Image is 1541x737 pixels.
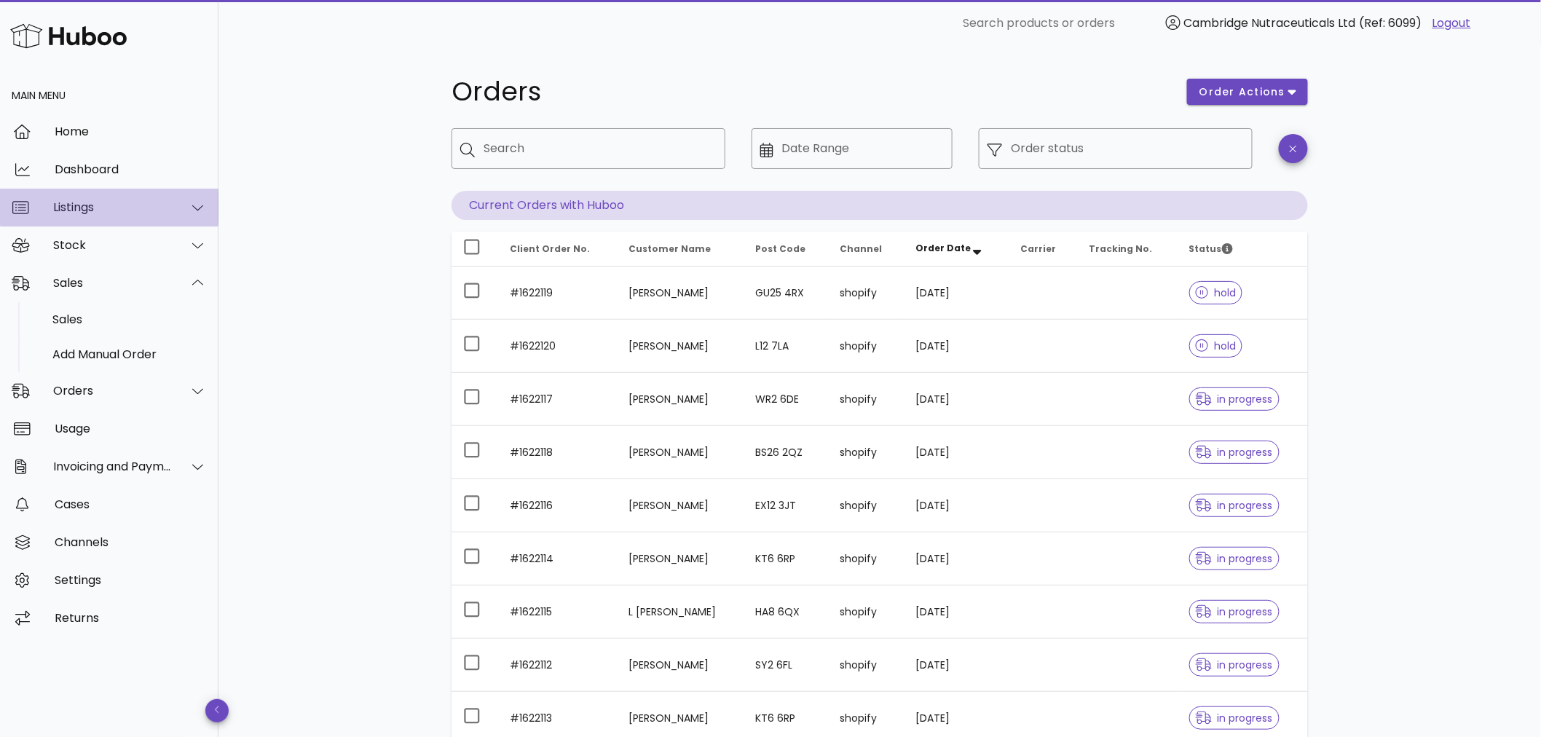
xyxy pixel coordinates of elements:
td: WR2 6DE [744,373,829,426]
td: BS26 2QZ [744,426,829,479]
th: Customer Name [617,232,744,267]
td: [DATE] [904,639,1009,692]
td: [PERSON_NAME] [617,532,744,586]
td: [PERSON_NAME] [617,267,744,320]
span: Carrier [1021,243,1057,255]
td: shopify [829,639,904,692]
span: (Ref: 6099) [1360,15,1422,31]
td: shopify [829,267,904,320]
td: [DATE] [904,586,1009,639]
span: in progress [1196,713,1273,723]
th: Post Code [744,232,829,267]
h1: Orders [452,79,1170,105]
td: KT6 6RP [744,532,829,586]
div: Dashboard [55,162,207,176]
td: [PERSON_NAME] [617,320,744,373]
span: in progress [1196,553,1273,564]
a: Logout [1432,15,1471,32]
td: #1622115 [498,586,617,639]
td: shopify [829,320,904,373]
td: #1622116 [498,479,617,532]
div: Returns [55,611,207,625]
span: hold [1196,341,1237,351]
div: Home [55,125,207,138]
td: shopify [829,586,904,639]
td: [DATE] [904,267,1009,320]
td: EX12 3JT [744,479,829,532]
div: Channels [55,535,207,549]
span: in progress [1196,500,1273,511]
p: Current Orders with Huboo [452,191,1308,220]
div: Invoicing and Payments [53,460,172,473]
span: Tracking No. [1089,243,1153,255]
td: [DATE] [904,479,1009,532]
span: in progress [1196,660,1273,670]
th: Tracking No. [1077,232,1178,267]
span: Status [1189,243,1233,255]
th: Status [1178,232,1308,267]
td: [DATE] [904,320,1009,373]
span: in progress [1196,394,1273,404]
td: [PERSON_NAME] [617,373,744,426]
div: Add Manual Order [52,347,207,361]
td: SY2 6FL [744,639,829,692]
td: #1622112 [498,639,617,692]
td: [DATE] [904,373,1009,426]
td: shopify [829,532,904,586]
span: Order Date [915,242,971,254]
button: order actions [1187,79,1308,105]
td: GU25 4RX [744,267,829,320]
div: Stock [53,238,172,252]
span: order actions [1199,84,1286,100]
td: HA8 6QX [744,586,829,639]
td: shopify [829,373,904,426]
td: [DATE] [904,532,1009,586]
span: Cambridge Nutraceuticals Ltd [1184,15,1356,31]
th: Order Date: Sorted descending. Activate to remove sorting. [904,232,1009,267]
span: hold [1196,288,1237,298]
td: #1622117 [498,373,617,426]
td: #1622118 [498,426,617,479]
div: Sales [52,312,207,326]
td: L12 7LA [744,320,829,373]
td: shopify [829,479,904,532]
td: [PERSON_NAME] [617,479,744,532]
div: Orders [53,384,172,398]
td: #1622120 [498,320,617,373]
div: Sales [53,276,172,290]
div: Settings [55,573,207,587]
span: in progress [1196,447,1273,457]
img: Huboo Logo [10,20,127,52]
th: Carrier [1009,232,1077,267]
td: #1622114 [498,532,617,586]
span: Client Order No. [510,243,590,255]
span: Customer Name [628,243,711,255]
td: [PERSON_NAME] [617,639,744,692]
div: Usage [55,422,207,435]
td: shopify [829,426,904,479]
td: #1622119 [498,267,617,320]
span: Post Code [756,243,806,255]
span: Channel [840,243,883,255]
td: L [PERSON_NAME] [617,586,744,639]
span: in progress [1196,607,1273,617]
div: Listings [53,200,172,214]
div: Cases [55,497,207,511]
td: [PERSON_NAME] [617,426,744,479]
th: Client Order No. [498,232,617,267]
td: [DATE] [904,426,1009,479]
th: Channel [829,232,904,267]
